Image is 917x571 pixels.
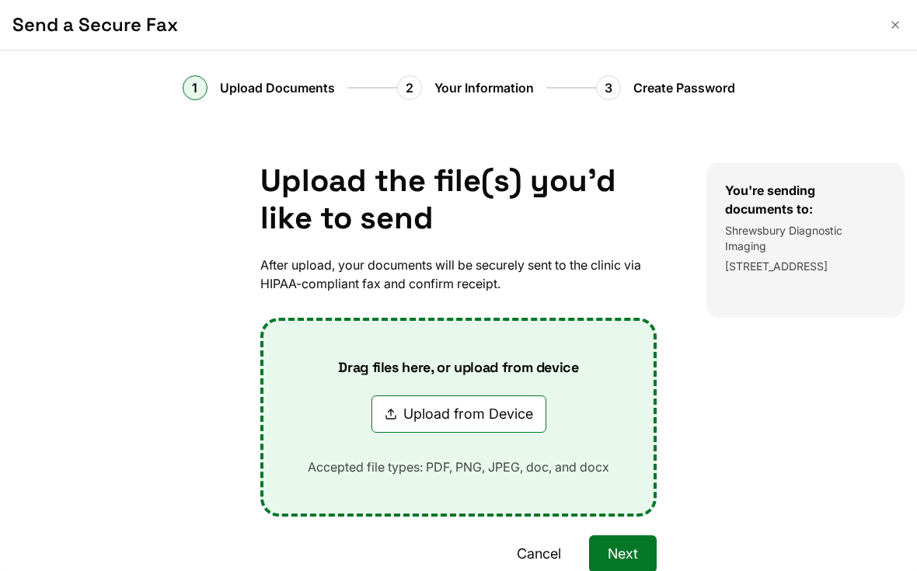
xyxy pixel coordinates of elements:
[725,223,886,254] p: Shrewsbury Diagnostic Imaging
[633,78,735,97] span: Create Password
[371,395,546,433] button: Upload from Device
[596,75,621,100] div: 3
[434,78,534,97] span: Your Information
[886,16,905,34] button: Close
[725,181,886,218] h3: You're sending documents to:
[12,12,873,37] h1: Send a Secure Fax
[183,75,207,100] div: 1
[283,458,634,476] p: Accepted file types: PDF, PNG, JPEG, doc, and docx
[260,256,657,293] p: After upload, your documents will be securely sent to the clinic via HIPAA-compliant fax and conf...
[725,259,886,274] p: [STREET_ADDRESS]
[397,75,422,100] div: 2
[220,78,335,97] span: Upload Documents
[260,162,657,237] h1: Upload the file(s) you'd like to send
[313,358,603,377] p: Drag files here, or upload from device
